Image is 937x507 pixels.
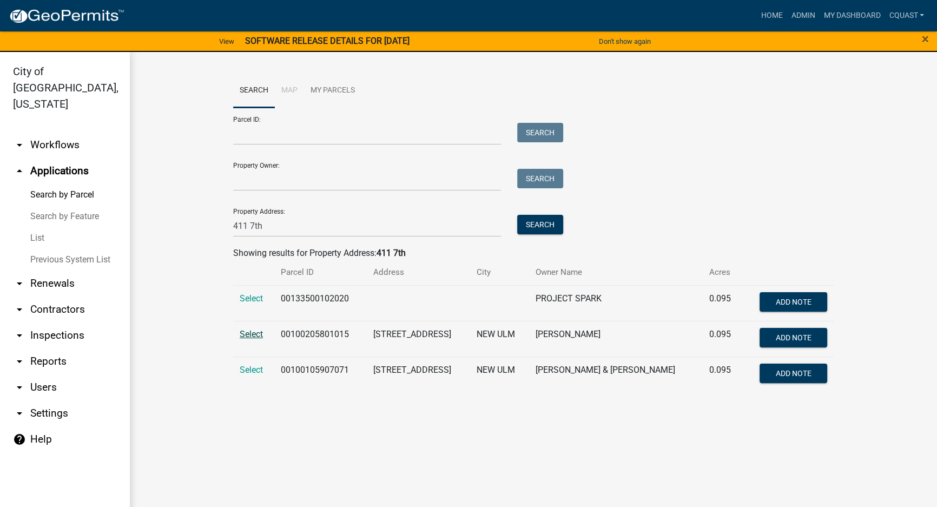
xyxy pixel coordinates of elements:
td: [STREET_ADDRESS] [367,321,470,357]
a: View [215,32,239,50]
td: NEW ULM [470,321,529,357]
a: Admin [787,5,819,26]
a: My Parcels [304,74,361,108]
button: Add Note [760,364,827,383]
a: Home [756,5,787,26]
a: Select [240,329,263,339]
i: arrow_drop_down [13,407,26,420]
button: Don't show again [595,32,655,50]
th: City [470,260,529,285]
th: Parcel ID [274,260,367,285]
i: help [13,433,26,446]
a: Select [240,293,263,304]
span: Add Note [775,368,811,377]
th: Owner Name [529,260,702,285]
i: arrow_drop_down [13,381,26,394]
button: Close [922,32,929,45]
td: PROJECT SPARK [529,285,702,321]
td: 00100205801015 [274,321,367,357]
i: arrow_drop_up [13,164,26,177]
button: Add Note [760,292,827,312]
td: 0.095 [702,357,742,392]
button: Add Note [760,328,827,347]
td: 00100105907071 [274,357,367,392]
button: Search [517,169,563,188]
button: Search [517,123,563,142]
i: arrow_drop_down [13,277,26,290]
span: Add Note [775,297,811,306]
i: arrow_drop_down [13,303,26,316]
td: [PERSON_NAME] & [PERSON_NAME] [529,357,702,392]
td: [STREET_ADDRESS] [367,357,470,392]
td: 00133500102020 [274,285,367,321]
td: NEW ULM [470,357,529,392]
i: arrow_drop_down [13,139,26,152]
div: Showing results for Property Address: [233,247,834,260]
strong: 411 7th [377,248,406,258]
a: Search [233,74,275,108]
i: arrow_drop_down [13,355,26,368]
span: × [922,31,929,47]
td: 0.095 [702,321,742,357]
td: [PERSON_NAME] [529,321,702,357]
td: 0.095 [702,285,742,321]
a: cquast [885,5,928,26]
i: arrow_drop_down [13,329,26,342]
span: Add Note [775,333,811,341]
button: Search [517,215,563,234]
a: My Dashboard [819,5,885,26]
th: Address [367,260,470,285]
a: Select [240,365,263,375]
strong: SOFTWARE RELEASE DETAILS FOR [DATE] [245,36,410,46]
th: Acres [702,260,742,285]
